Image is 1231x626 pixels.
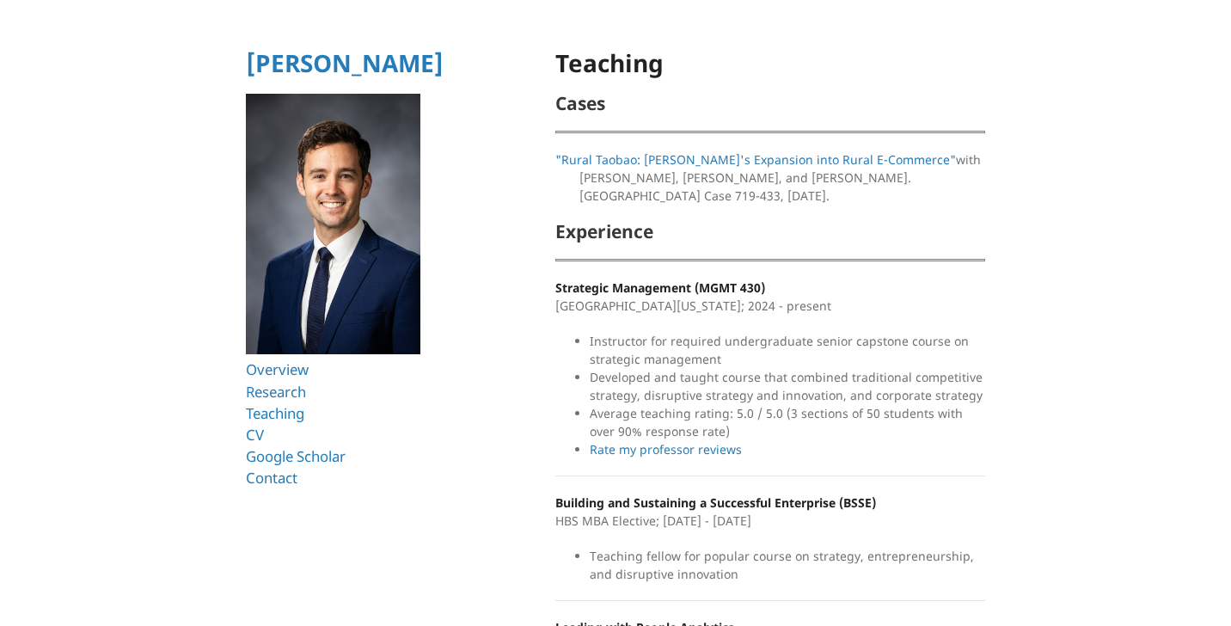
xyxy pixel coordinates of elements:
p: with [PERSON_NAME], [PERSON_NAME], and [PERSON_NAME]. [GEOGRAPHIC_DATA] Case 719-433, [DATE]. [555,150,985,205]
li: Instructor for required undergraduate senior capstone course on strategic management [590,332,985,368]
li: Teaching fellow for popular course on strategy, entrepreneurship, and disruptive innovation [590,547,985,583]
h1: Teaching [555,50,985,77]
h2: Experience [555,222,985,242]
a: CV [246,425,264,445]
a: Overview [246,359,309,379]
h2: Cases [555,94,985,114]
li: Average teaching rating: 5.0 / 5.0 (3 sections of 50 students with over 90% response rate) [590,404,985,440]
a: Rate my professor reviews [590,441,742,457]
a: Google Scholar [246,446,346,466]
img: Ryan T Allen HBS [246,94,420,355]
a: Research [246,382,306,402]
strong: Strategic Management (MGMT 430) [555,279,765,296]
li: Developed and taught course that combined traditional competitive strategy, disruptive strategy a... [590,368,985,404]
a: Teaching [246,403,304,423]
p: HBS MBA Elective; [DATE] - [DATE] [555,494,985,530]
a: [PERSON_NAME] [246,46,444,79]
p: [GEOGRAPHIC_DATA][US_STATE]; 2024 - present [555,279,985,315]
strong: Building and Sustaining a Successful Enterprise (BSSE) [555,494,876,511]
a: "Rural Taobao: [PERSON_NAME]'s Expansion into Rural E-Commerce" [555,151,956,168]
a: Contact [246,468,297,488]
